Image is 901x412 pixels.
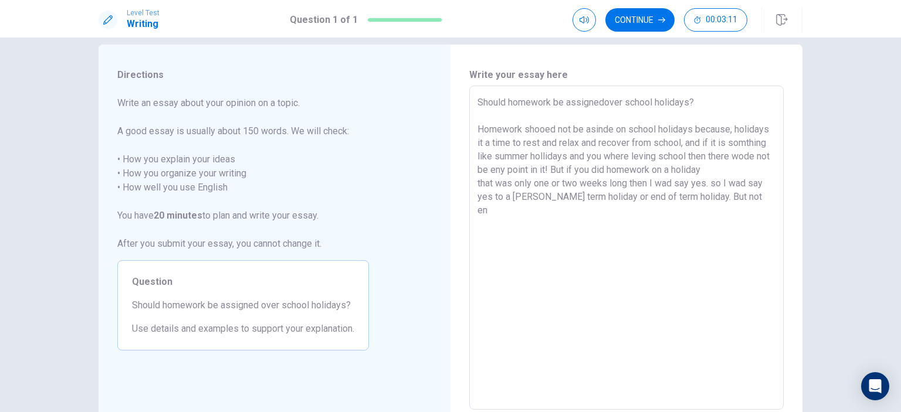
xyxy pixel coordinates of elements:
button: Continue [605,8,675,32]
textarea: Should homework be assignedover school holidays? Homework shooed not be asinde on school holidays... [477,96,775,400]
span: Use details and examples to support your explanation. [132,322,354,336]
span: Level Test [127,9,160,17]
h1: Question 1 of 1 [290,13,358,27]
button: 00:03:11 [684,8,747,32]
div: Open Intercom Messenger [861,372,889,400]
span: Write an essay about your opinion on a topic. A good essay is usually about 150 words. We will ch... [117,96,369,251]
span: Should homework be assigned over school holidays? [132,298,354,312]
h6: Write your essay here [469,68,784,82]
h1: Writing [127,17,160,31]
span: Question [132,275,354,289]
strong: 20 minutes [154,210,202,221]
span: 00:03:11 [706,15,737,25]
span: Directions [117,68,369,82]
